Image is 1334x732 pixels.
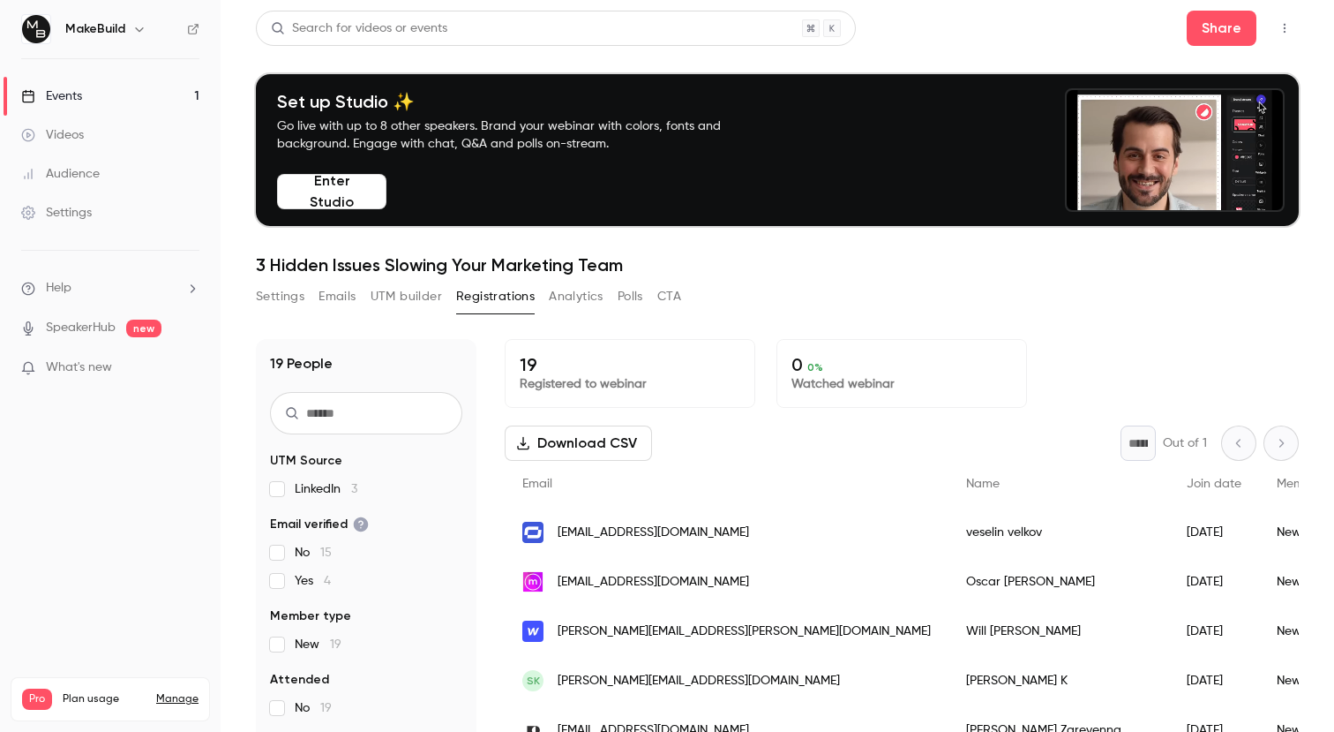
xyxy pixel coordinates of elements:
[1163,434,1207,452] p: Out of 1
[330,638,341,651] span: 19
[295,480,357,498] span: LinkedIn
[256,283,304,311] button: Settings
[948,607,1169,656] div: Will [PERSON_NAME]
[1169,607,1259,656] div: [DATE]
[791,354,1012,375] p: 0
[351,483,357,495] span: 3
[520,375,740,393] p: Registered to webinar
[1169,557,1259,607] div: [DATE]
[527,673,540,689] span: SK
[156,692,199,706] a: Manage
[558,524,749,542] span: [EMAIL_ADDRESS][DOMAIN_NAME]
[277,117,762,153] p: Go live with up to 8 other speakers. Brand your webinar with colors, fonts and background. Engage...
[791,375,1012,393] p: Watched webinar
[65,20,125,38] h6: MakeBuild
[256,254,1299,275] h1: 3 Hidden Issues Slowing Your Marketing Team
[618,283,643,311] button: Polls
[295,699,332,717] span: No
[320,702,332,714] span: 19
[21,279,199,298] li: help-dropdown-opener
[22,689,52,710] span: Pro
[948,508,1169,557] div: veselin velkov
[807,361,823,374] span: 0 %
[295,636,341,653] span: New
[966,478,1000,490] span: Name
[948,557,1169,607] div: Oscar [PERSON_NAME]
[320,547,332,559] span: 15
[295,572,331,590] span: Yes
[657,283,681,311] button: CTA
[1187,11,1256,46] button: Share
[271,19,447,38] div: Search for videos or events
[558,573,749,592] span: [EMAIL_ADDRESS][DOMAIN_NAME]
[270,671,329,689] span: Attended
[324,575,331,587] span: 4
[270,516,369,533] span: Email verified
[948,656,1169,706] div: [PERSON_NAME] K
[277,91,762,112] h4: Set up Studio ✨
[21,126,84,144] div: Videos
[270,353,333,374] h1: 19 People
[21,87,82,105] div: Events
[520,354,740,375] p: 19
[126,320,161,337] span: new
[295,544,332,562] span: No
[371,283,442,311] button: UTM builder
[21,165,100,183] div: Audience
[558,672,840,690] span: [PERSON_NAME][EMAIL_ADDRESS][DOMAIN_NAME]
[522,621,543,642] img: webflow.com
[505,426,652,461] button: Download CSV
[63,692,146,706] span: Plan usage
[21,204,92,222] div: Settings
[522,571,543,592] img: maisonthats.us
[46,279,71,298] span: Help
[522,522,543,543] img: synthesia.io
[1187,478,1241,490] span: Join date
[549,283,603,311] button: Analytics
[558,623,931,641] span: [PERSON_NAME][EMAIL_ADDRESS][PERSON_NAME][DOMAIN_NAME]
[46,319,116,337] a: SpeakerHub
[178,360,199,376] iframe: Noticeable Trigger
[270,607,351,625] span: Member type
[456,283,535,311] button: Registrations
[522,478,552,490] span: Email
[1169,656,1259,706] div: [DATE]
[1169,508,1259,557] div: [DATE]
[22,15,50,43] img: MakeBuild
[277,174,386,209] button: Enter Studio
[46,358,112,377] span: What's new
[319,283,356,311] button: Emails
[270,452,342,470] span: UTM Source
